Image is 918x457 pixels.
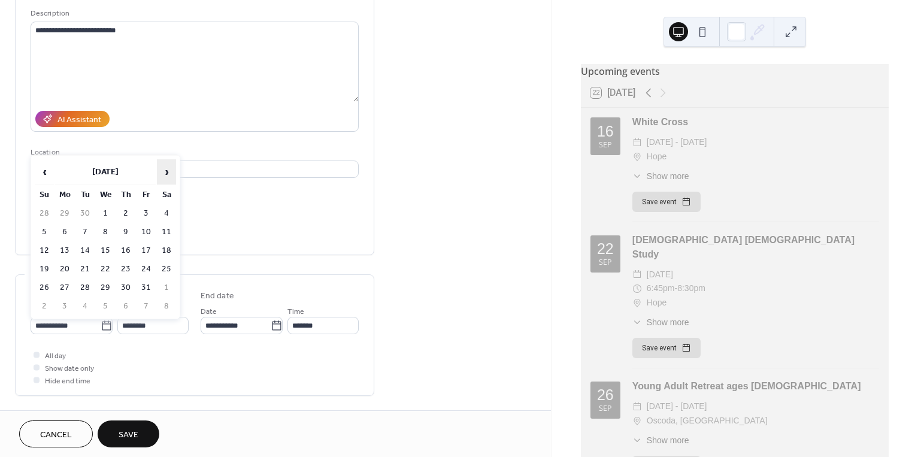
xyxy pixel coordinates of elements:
[19,420,93,447] button: Cancel
[157,160,175,184] span: ›
[35,205,54,222] td: 28
[157,261,176,278] td: 25
[632,135,642,150] div: ​
[597,124,614,139] div: 16
[55,223,74,241] td: 6
[201,305,217,318] span: Date
[632,115,879,129] div: White Cross
[45,375,90,388] span: Hide end time
[137,261,156,278] td: 24
[157,223,176,241] td: 11
[157,298,176,315] td: 8
[599,405,612,413] div: Sep
[137,279,156,296] td: 31
[201,290,234,302] div: End date
[599,141,612,149] div: Sep
[647,434,689,447] span: Show more
[157,186,176,204] th: Sa
[632,192,701,212] button: Save event
[632,434,689,447] button: ​Show more
[581,64,889,78] div: Upcoming events
[75,223,95,241] td: 7
[116,223,135,241] td: 9
[647,316,689,329] span: Show more
[55,159,156,185] th: [DATE]
[40,429,72,441] span: Cancel
[55,261,74,278] td: 20
[35,242,54,259] td: 12
[157,205,176,222] td: 4
[75,279,95,296] td: 28
[35,186,54,204] th: Su
[632,316,689,329] button: ​Show more
[137,242,156,259] td: 17
[632,434,642,447] div: ​
[632,268,642,282] div: ​
[632,379,879,394] div: Young Adult Retreat ages [DEMOGRAPHIC_DATA]
[75,186,95,204] th: Tu
[75,242,95,259] td: 14
[55,186,74,204] th: Mo
[96,186,115,204] th: We
[96,205,115,222] td: 1
[632,150,642,164] div: ​
[632,316,642,329] div: ​
[45,350,66,362] span: All day
[75,261,95,278] td: 21
[96,261,115,278] td: 22
[35,298,54,315] td: 2
[647,282,675,296] span: 6:45pm
[647,400,707,414] span: [DATE] - [DATE]
[597,388,614,402] div: 26
[35,279,54,296] td: 26
[597,241,614,256] div: 22
[287,305,304,318] span: Time
[31,146,356,159] div: Location
[647,135,707,150] span: [DATE] - [DATE]
[119,429,138,441] span: Save
[632,400,642,414] div: ​
[35,160,53,184] span: ‹
[116,205,135,222] td: 2
[632,338,701,358] button: Save event
[632,170,689,183] button: ​Show more
[137,223,156,241] td: 10
[55,298,74,315] td: 3
[55,242,74,259] td: 13
[96,279,115,296] td: 29
[35,261,54,278] td: 19
[647,414,768,428] span: Oscoda, [GEOGRAPHIC_DATA]
[116,261,135,278] td: 23
[677,282,705,296] span: 8:30pm
[116,298,135,315] td: 6
[96,242,115,259] td: 15
[75,298,95,315] td: 4
[647,170,689,183] span: Show more
[137,298,156,315] td: 7
[116,186,135,204] th: Th
[632,233,879,262] div: [DEMOGRAPHIC_DATA] [DEMOGRAPHIC_DATA] Study
[632,282,642,296] div: ​
[31,7,356,20] div: Description
[137,205,156,222] td: 3
[632,414,642,428] div: ​
[647,296,666,310] span: Hope
[57,114,101,126] div: AI Assistant
[632,296,642,310] div: ​
[599,259,612,267] div: Sep
[55,205,74,222] td: 29
[157,242,176,259] td: 18
[75,205,95,222] td: 30
[647,268,673,282] span: [DATE]
[647,150,666,164] span: Hope
[35,111,110,127] button: AI Assistant
[675,282,678,296] span: -
[45,362,94,375] span: Show date only
[35,223,54,241] td: 5
[632,170,642,183] div: ​
[96,223,115,241] td: 8
[96,298,115,315] td: 5
[98,420,159,447] button: Save
[157,279,176,296] td: 1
